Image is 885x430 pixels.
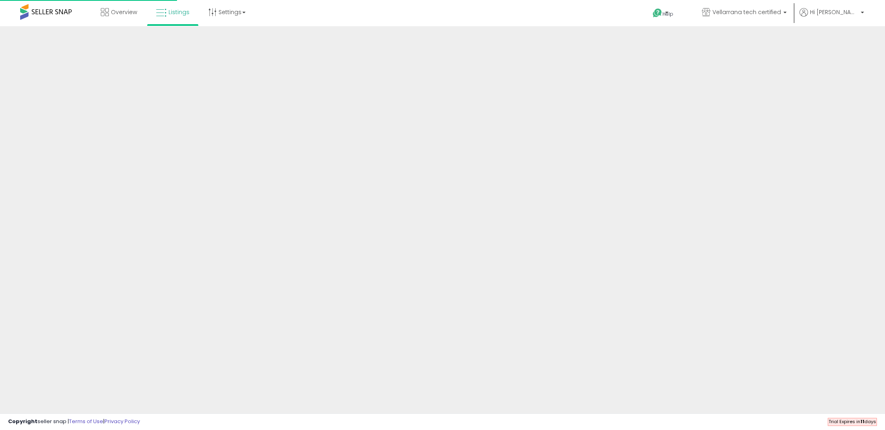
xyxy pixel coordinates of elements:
[169,8,189,16] span: Listings
[652,8,662,18] i: Get Help
[810,8,858,16] span: Hi [PERSON_NAME]
[712,8,781,16] span: Vellarrana tech certified
[111,8,137,16] span: Overview
[646,2,689,26] a: Help
[662,10,673,17] span: Help
[800,8,864,26] a: Hi [PERSON_NAME]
